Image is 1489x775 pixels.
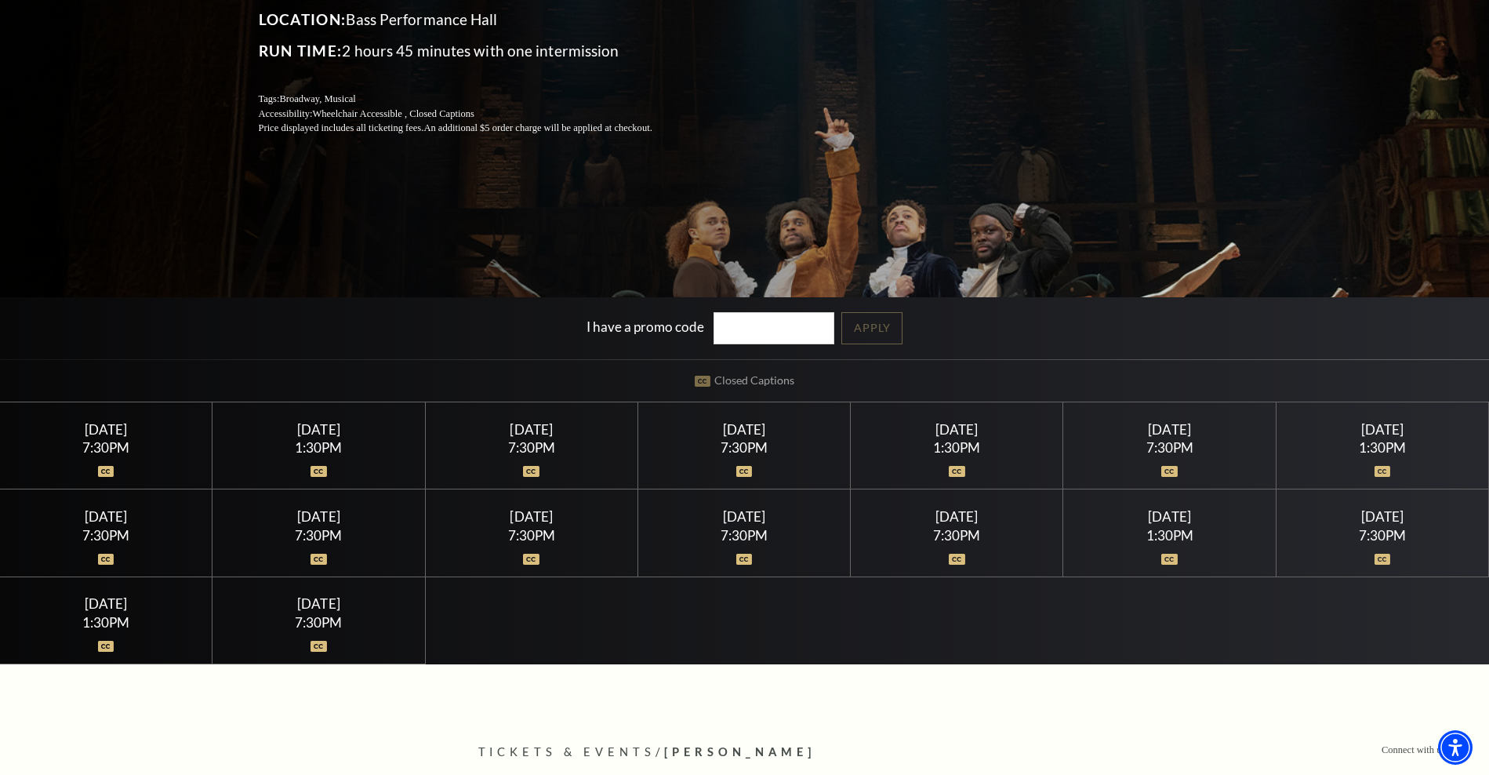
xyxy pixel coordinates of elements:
[870,441,1044,454] div: 1:30PM
[259,121,690,136] p: Price displayed includes all ticketing fees.
[19,421,194,438] div: [DATE]
[259,107,690,122] p: Accessibility:
[231,441,406,454] div: 1:30PM
[259,10,347,28] span: Location:
[259,42,343,60] span: Run Time:
[259,92,690,107] p: Tags:
[444,508,619,525] div: [DATE]
[657,508,832,525] div: [DATE]
[1438,730,1473,765] div: Accessibility Menu
[19,441,194,454] div: 7:30PM
[19,529,194,542] div: 7:30PM
[1295,441,1469,454] div: 1:30PM
[664,745,815,759] span: [PERSON_NAME]
[231,529,406,542] div: 7:30PM
[478,743,1011,762] p: /
[423,122,652,133] span: An additional $5 order charge will be applied at checkout.
[870,508,1044,525] div: [DATE]
[1082,421,1257,438] div: [DATE]
[444,529,619,542] div: 7:30PM
[231,508,406,525] div: [DATE]
[1082,508,1257,525] div: [DATE]
[1295,508,1469,525] div: [DATE]
[870,529,1044,542] div: 7:30PM
[1382,743,1458,758] p: Connect with us on
[231,421,406,438] div: [DATE]
[478,745,656,759] span: Tickets & Events
[444,441,619,454] div: 7:30PM
[19,595,194,612] div: [DATE]
[587,318,704,334] label: I have a promo code
[870,421,1044,438] div: [DATE]
[657,441,832,454] div: 7:30PM
[259,7,690,32] p: Bass Performance Hall
[19,508,194,525] div: [DATE]
[231,616,406,629] div: 7:30PM
[19,616,194,629] div: 1:30PM
[279,93,355,104] span: Broadway, Musical
[312,108,474,119] span: Wheelchair Accessible , Closed Captions
[231,595,406,612] div: [DATE]
[1295,421,1469,438] div: [DATE]
[657,529,832,542] div: 7:30PM
[1082,529,1257,542] div: 1:30PM
[657,421,832,438] div: [DATE]
[1082,441,1257,454] div: 7:30PM
[444,421,619,438] div: [DATE]
[1295,529,1469,542] div: 7:30PM
[259,38,690,64] p: 2 hours 45 minutes with one intermission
